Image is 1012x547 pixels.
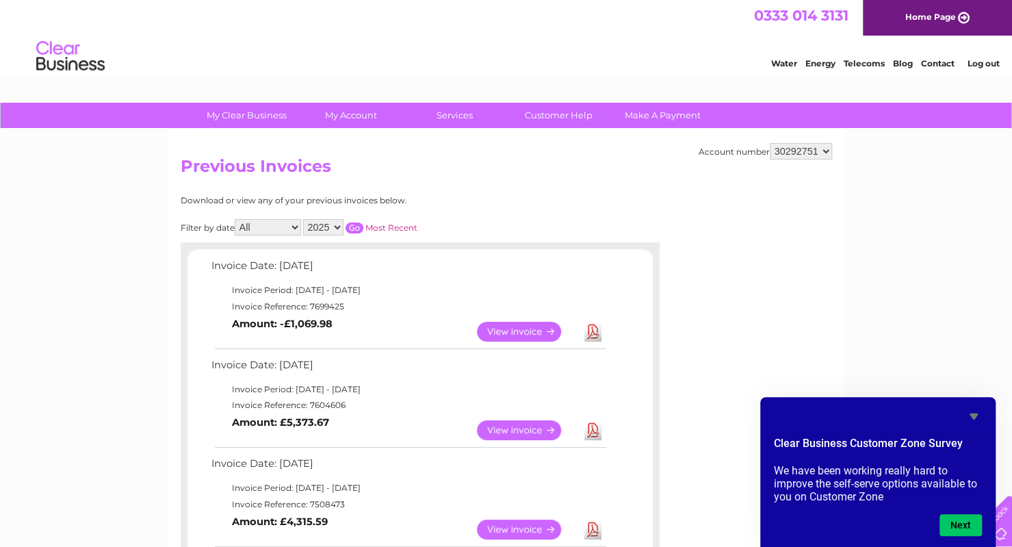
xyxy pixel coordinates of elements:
a: Contact [921,58,955,68]
a: Most Recent [365,222,417,233]
a: My Account [294,103,407,128]
div: Clear Business is a trading name of Verastar Limited (registered in [GEOGRAPHIC_DATA] No. 3667643... [183,8,830,66]
td: Invoice Period: [DATE] - [DATE] [208,282,608,298]
a: View [477,322,578,342]
p: We have been working really hard to improve the self-serve options available to you on Customer Zone [774,464,982,503]
img: logo.png [36,36,105,77]
a: Energy [805,58,835,68]
button: Hide survey [965,408,982,424]
a: View [477,420,578,440]
a: 0333 014 3131 [754,7,848,24]
a: Download [584,420,601,440]
td: Invoice Date: [DATE] [208,356,608,381]
td: Invoice Period: [DATE] - [DATE] [208,381,608,398]
td: Invoice Date: [DATE] [208,257,608,282]
h2: Clear Business Customer Zone Survey [774,435,982,459]
a: Blog [893,58,913,68]
a: Make A Payment [606,103,719,128]
div: Filter by date [181,219,540,236]
a: My Clear Business [190,103,303,128]
td: Invoice Reference: 7604606 [208,397,608,414]
td: Invoice Reference: 7699425 [208,298,608,315]
td: Invoice Date: [DATE] [208,455,608,480]
a: Download [584,322,601,342]
a: Services [398,103,511,128]
div: Clear Business Customer Zone Survey [774,408,982,536]
div: Account number [699,143,832,160]
b: Amount: £5,373.67 [232,416,329,429]
a: Download [584,520,601,539]
b: Amount: £4,315.59 [232,516,328,528]
a: Log out [967,58,999,68]
td: Invoice Reference: 7508473 [208,496,608,513]
td: Invoice Period: [DATE] - [DATE] [208,480,608,496]
button: Next question [939,514,982,536]
a: Water [771,58,797,68]
b: Amount: -£1,069.98 [232,318,333,330]
h2: Previous Invoices [181,157,832,183]
a: Customer Help [502,103,615,128]
div: Download or view any of your previous invoices below. [181,196,540,205]
a: Telecoms [844,58,885,68]
a: View [477,520,578,539]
